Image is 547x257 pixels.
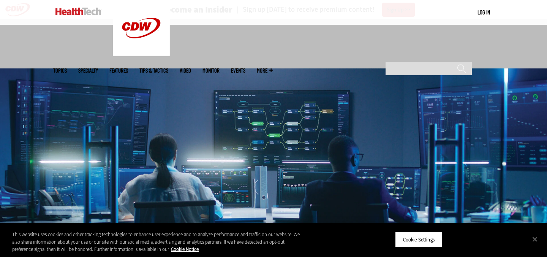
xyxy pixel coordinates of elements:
a: Log in [477,9,490,16]
a: Video [180,68,191,73]
a: More information about your privacy [171,246,199,252]
button: Close [526,231,543,247]
span: Topics [53,68,67,73]
img: Home [55,8,101,15]
a: Events [231,68,245,73]
span: Specialty [78,68,98,73]
a: Tips & Tactics [139,68,168,73]
button: Cookie Settings [395,232,443,247]
div: This website uses cookies and other tracking technologies to enhance user experience and to analy... [12,231,301,253]
div: User menu [477,8,490,16]
span: More [257,68,273,73]
a: CDW [113,50,170,58]
a: Features [109,68,128,73]
a: MonITor [202,68,220,73]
